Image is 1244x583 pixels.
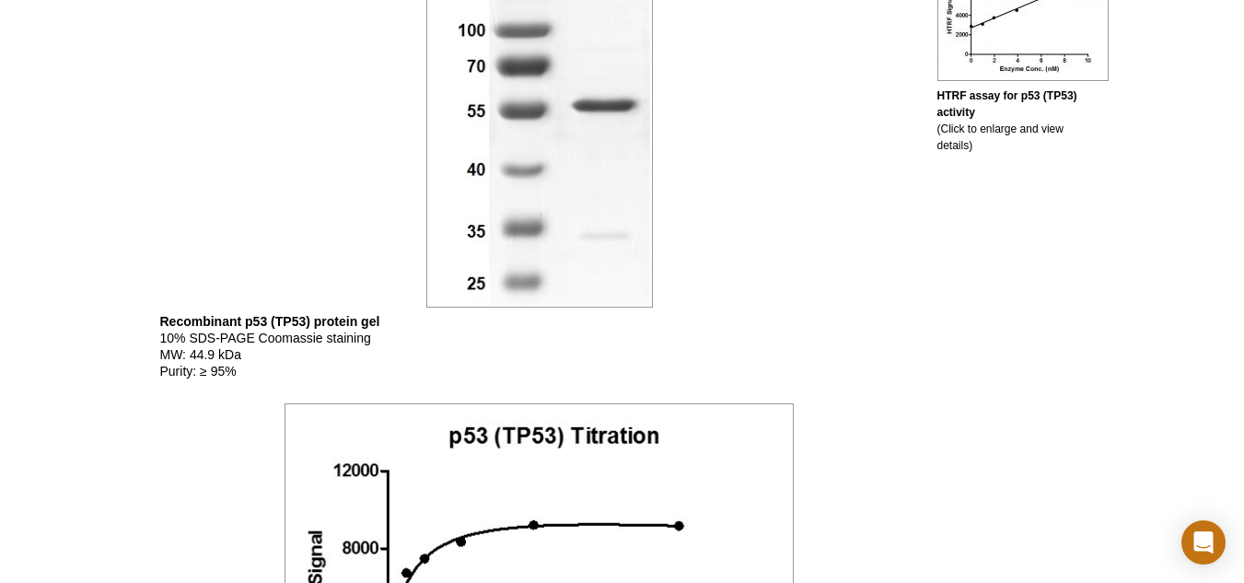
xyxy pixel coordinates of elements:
p: (Click to enlarge and view details) [937,87,1085,154]
b: HTRF assay for p53 (TP53) activity [937,89,1077,119]
b: Recombinant p53 (TP53) protein gel [160,314,380,329]
div: Open Intercom Messenger [1181,520,1226,565]
p: 10% SDS-PAGE Coomassie staining MW: 44.9 kDa Purity: ≥ 95% [160,313,919,379]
